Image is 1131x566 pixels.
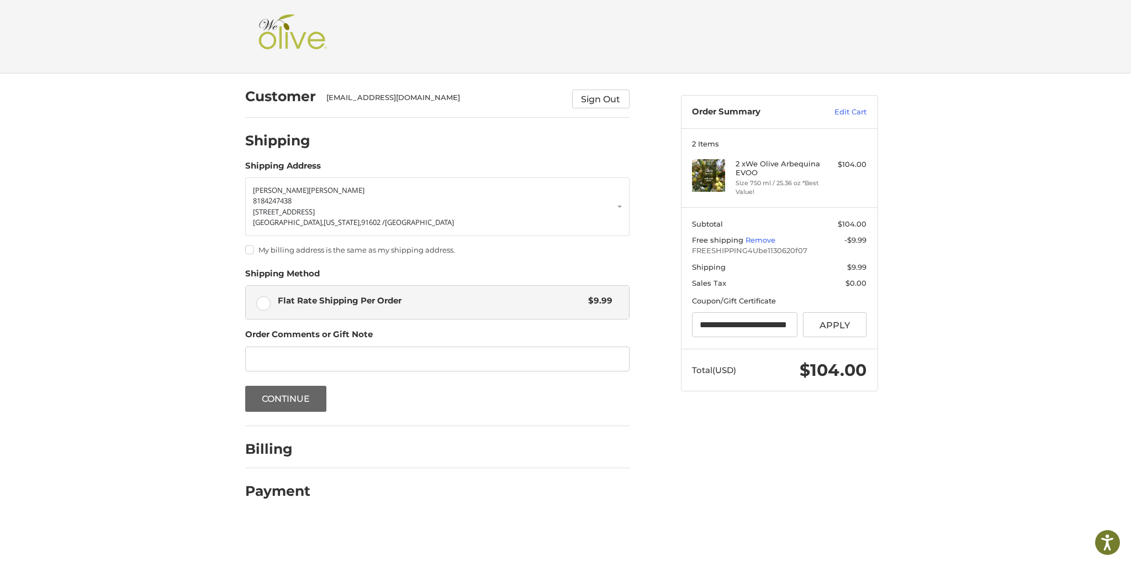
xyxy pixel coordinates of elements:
span: 8184247438 [253,196,292,206]
span: [PERSON_NAME] [309,185,364,195]
h2: Customer [245,88,316,105]
span: Flat Rate Shipping Per Order [278,295,583,307]
h2: Payment [245,483,310,500]
span: $9.99 [583,295,613,307]
a: Remove [746,235,775,244]
div: $104.00 [823,159,866,170]
h4: 2 x We Olive Arbequina EVOO [736,159,820,177]
div: Coupon/Gift Certificate [692,296,866,307]
legend: Shipping Method [245,268,320,285]
span: [US_STATE], [324,217,361,227]
div: [EMAIL_ADDRESS][DOMAIN_NAME] [326,92,561,108]
span: -$9.99 [844,235,866,244]
span: Subtotal [692,219,723,228]
span: $9.99 [847,263,866,271]
span: Shipping [692,263,726,271]
button: Sign Out [572,90,630,108]
span: $104.00 [800,360,866,380]
h2: Billing [245,441,310,458]
span: [GEOGRAPHIC_DATA], [253,217,324,227]
h3: 2 Items [692,139,866,148]
span: Sales Tax [692,279,726,287]
legend: Order Comments [245,328,373,346]
img: Shop We Olive [256,14,330,59]
li: Size 750 ml / 25.36 oz *Best Value! [736,179,820,197]
a: Edit Cart [811,107,866,118]
legend: Shipping Address [245,160,321,177]
span: Free shipping [692,235,746,244]
span: $0.00 [845,279,866,287]
h3: Order Summary [692,107,811,118]
span: [PERSON_NAME] [253,185,309,195]
span: [STREET_ADDRESS] [253,207,315,217]
span: Total (USD) [692,365,736,375]
span: 91602 / [361,217,385,227]
button: Continue [245,386,327,412]
input: Gift Certificate or Coupon Code [692,312,797,337]
a: Enter or select a different address [245,177,630,236]
label: My billing address is the same as my shipping address. [245,245,630,254]
span: FREESHIPPING4Ube1130620f07 [692,245,866,256]
span: $104.00 [838,219,866,228]
h2: Shipping [245,132,310,149]
button: Apply [803,312,867,337]
span: [GEOGRAPHIC_DATA] [385,217,454,227]
button: Open LiveChat chat widget [127,14,140,28]
p: We're away right now. Please check back later! [15,17,125,25]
